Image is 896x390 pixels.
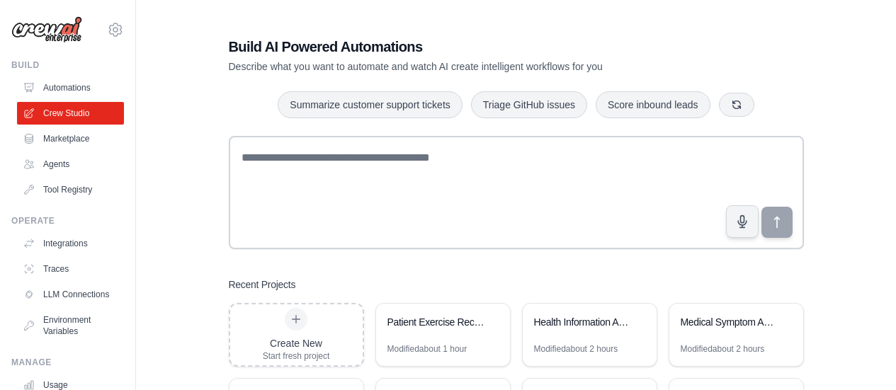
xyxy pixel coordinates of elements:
[17,309,124,343] a: Environment Variables
[726,205,759,238] button: Click to speak your automation idea
[17,76,124,99] a: Automations
[17,178,124,201] a: Tool Registry
[17,283,124,306] a: LLM Connections
[534,315,631,329] div: Health Information Assistant
[17,127,124,150] a: Marketplace
[681,343,765,355] div: Modified about 2 hours
[11,59,124,71] div: Build
[387,315,484,329] div: Patient Exercise Recovery Assistant
[17,258,124,280] a: Traces
[596,91,710,118] button: Score inbound leads
[387,343,467,355] div: Modified about 1 hour
[17,232,124,255] a: Integrations
[278,91,462,118] button: Summarize customer support tickets
[11,16,82,43] img: Logo
[471,91,587,118] button: Triage GitHub issues
[681,315,778,329] div: Medical Symptom Analysis & Care Guidance System
[17,153,124,176] a: Agents
[263,336,330,350] div: Create New
[11,357,124,368] div: Manage
[229,59,705,74] p: Describe what you want to automate and watch AI create intelligent workflows for you
[263,350,330,362] div: Start fresh project
[534,343,618,355] div: Modified about 2 hours
[11,215,124,226] div: Operate
[17,102,124,125] a: Crew Studio
[229,37,705,57] h1: Build AI Powered Automations
[229,277,296,292] h3: Recent Projects
[719,93,754,117] button: Get new suggestions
